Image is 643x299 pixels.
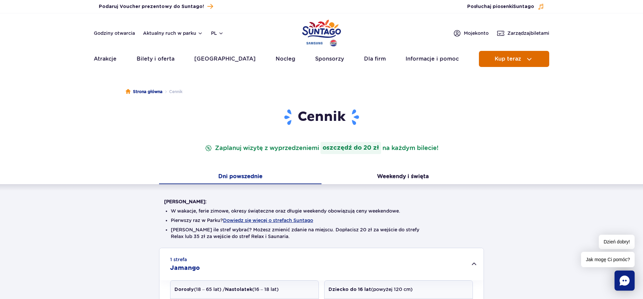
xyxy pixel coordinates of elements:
[164,108,479,126] h1: Cennik
[225,287,252,292] strong: Nastolatek
[171,208,472,214] li: W wakacje, ferie zimowe, okresy świąteczne oraz długie weekendy obowiązują ceny weekendowe.
[94,51,117,67] a: Atrakcje
[174,286,279,293] p: (18 – 65 lat) / (16 – 18 lat)
[581,252,635,267] span: Jak mogę Ci pomóc?
[467,3,544,10] button: Posłuchaj piosenkiSuntago
[329,287,371,292] strong: Dziecko do 16 lat
[171,217,472,224] li: Pierwszy raz w Parku?
[467,3,534,10] span: Posłuchaj piosenki
[406,51,459,67] a: Informacje i pomoc
[170,264,200,272] h2: Jamango
[170,256,187,263] small: 1 strefa
[211,30,224,36] button: pl
[513,4,534,9] span: Suntago
[99,2,213,11] a: Podaruj Voucher prezentowy do Suntago!
[497,29,549,37] a: Zarządzajbiletami
[171,226,472,240] li: [PERSON_NAME] ile stref wybrać? Możesz zmienić zdanie na miejscu. Dopłacisz 20 zł za wejście do s...
[302,17,341,48] a: Park of Poland
[599,235,635,249] span: Dzień dobry!
[204,142,440,154] p: Zaplanuj wizytę z wyprzedzeniem na każdym bilecie!
[94,30,135,36] a: Godziny otwarcia
[174,287,194,292] strong: Dorosły
[495,56,521,62] span: Kup teraz
[137,51,174,67] a: Bilety i oferta
[126,88,162,95] a: Strona główna
[453,29,489,37] a: Mojekonto
[99,3,204,10] span: Podaruj Voucher prezentowy do Suntago!
[276,51,295,67] a: Nocleg
[164,199,207,204] strong: [PERSON_NAME]:
[507,30,549,36] span: Zarządzaj biletami
[364,51,386,67] a: Dla firm
[320,142,381,154] strong: oszczędź do 20 zł
[159,170,321,184] button: Dni powszednie
[329,286,413,293] p: (powyżej 120 cm)
[321,170,484,184] button: Weekendy i święta
[194,51,256,67] a: [GEOGRAPHIC_DATA]
[464,30,489,36] span: Moje konto
[143,30,203,36] button: Aktualny ruch w parku
[479,51,549,67] button: Kup teraz
[315,51,344,67] a: Sponsorzy
[615,271,635,291] div: Chat
[223,218,313,223] button: Dowiedz się więcej o strefach Suntago
[162,88,183,95] li: Cennik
